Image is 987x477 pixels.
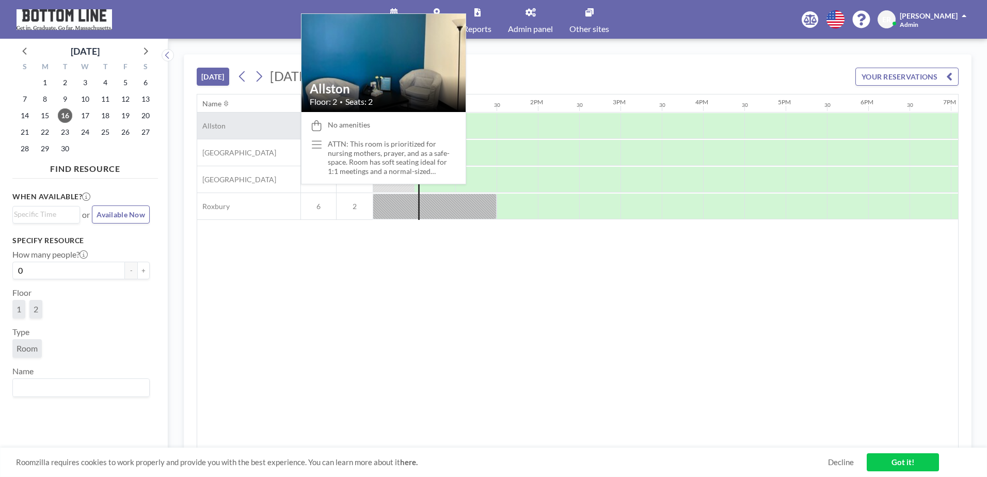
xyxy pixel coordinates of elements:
span: [GEOGRAPHIC_DATA] [197,148,276,157]
span: Thursday, September 11, 2025 [98,92,113,106]
span: 2 [337,202,373,211]
span: Monday, September 8, 2025 [38,92,52,106]
span: Other sites [569,25,609,33]
span: • [340,99,343,105]
span: Tuesday, September 2, 2025 [58,75,72,90]
span: Floor: 2 [310,97,337,107]
button: + [137,262,150,279]
span: Wednesday, September 24, 2025 [78,125,92,139]
span: Tuesday, September 30, 2025 [58,141,72,156]
input: Search for option [14,381,144,394]
span: Thursday, September 4, 2025 [98,75,113,90]
h3: Specify resource [12,236,150,245]
h2: Allston [310,81,457,97]
div: S [135,61,155,74]
div: 30 [824,102,831,108]
a: Got it! [867,453,939,471]
label: How many people? [12,249,88,260]
div: 5PM [778,98,791,106]
div: F [115,61,135,74]
span: No amenities [328,120,370,130]
span: Seats: 2 [345,97,373,107]
span: Friday, September 26, 2025 [118,125,133,139]
span: Saturday, September 13, 2025 [138,92,153,106]
span: Wednesday, September 17, 2025 [78,108,92,123]
button: Available Now [92,205,150,224]
span: Tuesday, September 23, 2025 [58,125,72,139]
div: W [75,61,95,74]
div: 30 [907,102,913,108]
div: 30 [494,102,500,108]
span: Friday, September 5, 2025 [118,75,133,90]
span: Tuesday, September 16, 2025 [58,108,72,123]
div: T [95,61,115,74]
input: Search for option [14,209,74,220]
span: Sunday, September 14, 2025 [18,108,32,123]
span: Admin [900,21,918,28]
div: [DATE] [71,44,100,58]
a: Decline [828,457,854,467]
div: 4PM [695,98,708,106]
span: [PERSON_NAME] [900,11,958,20]
span: Admin panel [508,25,553,33]
span: 1 [17,304,21,314]
span: Friday, September 19, 2025 [118,108,133,123]
span: Wednesday, September 10, 2025 [78,92,92,106]
span: Wednesday, September 3, 2025 [78,75,92,90]
span: Friday, September 12, 2025 [118,92,133,106]
a: here. [400,457,418,467]
span: Saturday, September 27, 2025 [138,125,153,139]
span: Allston [197,121,226,131]
p: ATTN: This room is prioritized for nursing mothers, prayer, and as a safe-space. Room has soft se... [328,139,457,176]
button: - [125,262,137,279]
div: 30 [659,102,665,108]
div: 30 [742,102,748,108]
span: Thursday, September 18, 2025 [98,108,113,123]
span: [DATE] [270,68,311,84]
span: Monday, September 1, 2025 [38,75,52,90]
span: Sunday, September 28, 2025 [18,141,32,156]
span: Available Now [97,210,145,219]
div: S [15,61,35,74]
div: T [55,61,75,74]
div: 6PM [861,98,873,106]
span: Reports [463,25,491,33]
img: organization-logo [17,9,112,30]
div: Search for option [13,206,79,222]
span: 2 [34,304,38,314]
div: M [35,61,55,74]
label: Floor [12,288,31,298]
span: Room [17,343,38,354]
button: YOUR RESERVATIONS [855,68,959,86]
div: 7PM [943,98,956,106]
div: 30 [577,102,583,108]
span: Sunday, September 7, 2025 [18,92,32,106]
span: Saturday, September 6, 2025 [138,75,153,90]
label: Type [12,327,29,337]
div: 2PM [530,98,543,106]
div: Name [202,99,221,108]
span: Monday, September 29, 2025 [38,141,52,156]
span: Saturday, September 20, 2025 [138,108,153,123]
span: Tuesday, September 9, 2025 [58,92,72,106]
span: or [82,210,90,220]
div: 3PM [613,98,626,106]
span: Roomzilla requires cookies to work properly and provide you with the best experience. You can lea... [16,457,828,467]
span: Thursday, September 25, 2025 [98,125,113,139]
span: Roxbury [197,202,230,211]
span: 6 [301,202,336,211]
span: Monday, September 22, 2025 [38,125,52,139]
div: Search for option [13,379,149,396]
span: [GEOGRAPHIC_DATA] [197,175,276,184]
label: Name [12,366,34,376]
span: Monday, September 15, 2025 [38,108,52,123]
h4: FIND RESOURCE [12,160,158,174]
span: Sunday, September 21, 2025 [18,125,32,139]
button: [DATE] [197,68,229,86]
span: ER [882,15,891,24]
